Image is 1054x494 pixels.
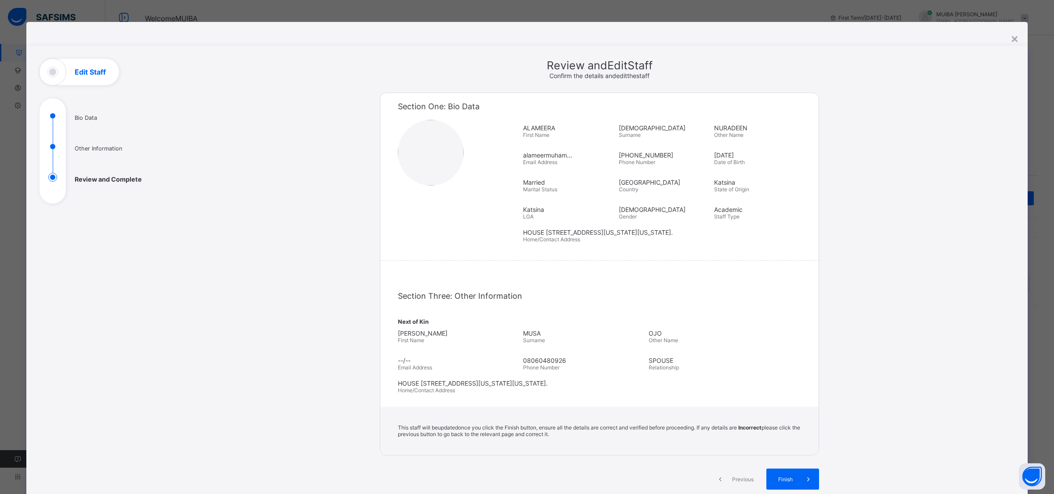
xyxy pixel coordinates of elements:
[523,364,559,371] span: Phone Number
[523,206,614,213] span: Katsina
[523,186,557,193] span: Marital Status
[398,329,519,337] span: [PERSON_NAME]
[773,476,798,483] span: Finish
[631,219,647,226] span: ₦ 0.00
[619,186,639,193] span: Country
[714,124,805,132] span: NURADEEN
[16,252,48,258] span: Amount Paid
[83,138,624,144] th: item
[714,132,744,138] span: Other Name
[523,337,545,344] span: Surname
[631,279,646,285] span: [DATE]
[771,144,823,151] td: 1
[950,152,969,158] span: ₦ 6,000
[523,229,805,236] span: HOUSE [STREET_ADDRESS][US_STATE][US_STATE].
[523,132,549,138] span: First Name
[83,167,624,173] div: MEDICAL FEES
[619,151,710,159] span: [PHONE_NUMBER]
[398,337,424,344] span: First Name
[624,138,770,144] th: unit price
[985,82,1027,88] span: Download receipt
[624,197,646,203] span: ₦ 12,000
[523,236,580,243] span: Home/Contact Address
[624,182,646,188] span: ₦ 10,000
[16,230,60,236] span: TOTAL EXPECTED
[771,138,823,144] th: qty
[523,151,614,159] span: alameermuham...
[523,124,614,132] span: ALAMEERA
[523,357,644,364] span: 08060480926
[950,159,969,165] span: ₦ 5,000
[380,59,819,72] span: Review and Edit Staff
[714,159,745,165] span: Date of Birth
[631,252,663,258] span: ₦ 202,000.00
[947,197,969,203] span: ₦ 12,000
[619,159,655,165] span: Phone Number
[631,230,664,236] span: ₦ 202,000.00
[83,197,624,203] div: EXTRA SCHOOL UNIFORM (1 PAIRS)
[21,101,1032,107] span: [PERSON_NAME]
[714,151,805,159] span: [DATE]
[16,219,37,226] span: Discount
[398,379,801,387] span: HOUSE [STREET_ADDRESS][US_STATE][US_STATE].
[624,159,643,165] span: ₦ 5,000
[631,290,667,296] span: BANK DEPOSIT
[771,189,823,196] td: 1
[16,290,57,296] span: Payment Method
[523,159,557,165] span: Email Address
[523,179,614,186] span: Married
[83,182,624,188] div: NOTE BOOKS AND WRITING MATERIALS
[619,206,710,213] span: [DEMOGRAPHIC_DATA]
[771,151,823,159] td: 1
[619,213,637,220] span: Gender
[1019,463,1045,490] button: Open asap
[624,189,643,195] span: ₦ 5,000
[83,189,624,195] div: ICT
[83,174,624,180] div: TEXT BOOKS
[947,174,969,180] span: ₦ 25,000
[950,167,969,173] span: ₦ 4,000
[731,476,755,483] span: Previous
[619,132,641,138] span: Surname
[16,301,68,307] span: Payment Recorded By
[523,329,644,337] span: MUSA
[398,102,480,111] span: Section One: Bio Data
[947,182,969,188] span: ₦ 10,000
[714,186,749,193] span: State of Origin
[624,174,646,180] span: ₦ 25,000
[771,174,823,181] td: 1
[512,14,540,25] img: receipt.26f346b57495a98c98ef9b0bc63aa4d8.svg
[714,179,805,186] span: Katsina
[631,301,688,307] span: MUIBA [PERSON_NAME]
[624,152,643,158] span: ₦ 6,000
[738,424,762,431] b: Incorrect
[83,152,624,158] div: EXAMINATION
[624,167,643,173] span: ₦ 4,000
[631,263,647,269] span: ₦ 0.00
[649,337,678,344] span: Other Name
[515,29,537,51] img: ALHAMIDEEN ACADEMY
[398,318,801,325] span: Next of Kin
[75,68,106,75] h1: Edit Staff
[619,124,710,132] span: [DEMOGRAPHIC_DATA]
[549,72,650,79] span: Confirm the details and edit the staff
[631,241,647,247] span: ₦ 0.00
[16,279,50,285] span: Payment Date
[523,213,534,220] span: LGA
[1011,31,1019,46] div: ×
[398,387,455,394] span: Home/Contact Address
[714,213,740,220] span: Staff Type
[21,90,81,97] span: [DATE]-[DATE] / First Term
[944,144,969,150] span: ₦ 135,000
[489,55,568,64] span: ALHAMIDEEN ACADEMY
[950,189,969,195] span: ₦ 5,000
[83,144,624,150] div: TUITION
[21,111,1032,118] span: NURSERY 2
[398,357,519,364] span: --/--
[16,263,62,269] span: Amount Remaining
[823,138,969,144] th: amount
[16,241,74,247] span: Previously Paid Amount
[624,144,650,150] span: ₦ 135,000
[398,291,522,301] span: Section Three: Other Information
[771,166,823,174] td: 1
